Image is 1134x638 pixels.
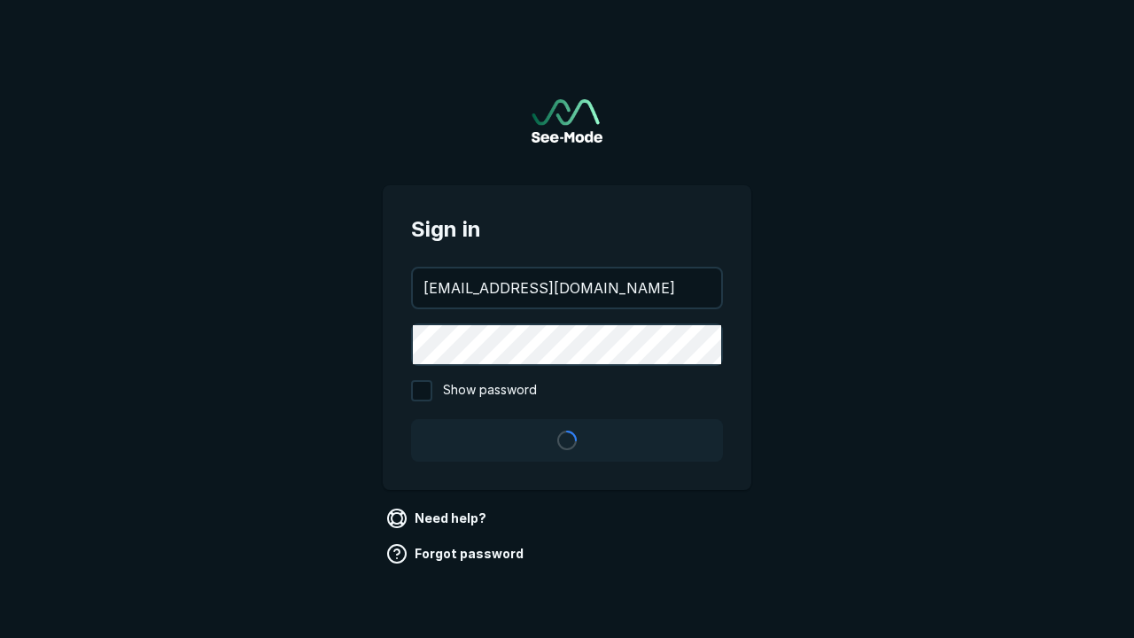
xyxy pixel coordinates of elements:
a: Need help? [383,504,493,533]
span: Show password [443,380,537,401]
input: your@email.com [413,268,721,307]
a: Forgot password [383,540,531,568]
a: Go to sign in [532,99,602,143]
img: See-Mode Logo [532,99,602,143]
span: Sign in [411,214,723,245]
